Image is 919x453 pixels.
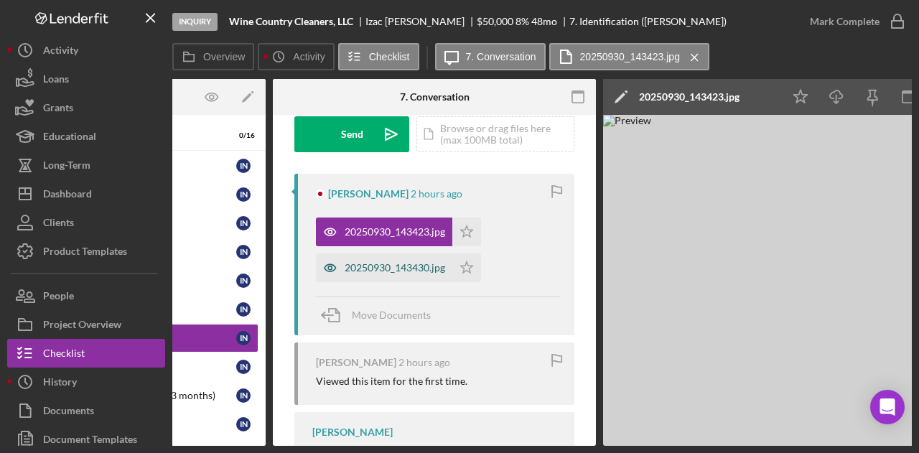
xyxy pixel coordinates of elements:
[236,417,251,431] div: I N
[7,281,165,310] button: People
[569,16,727,27] div: 7. Identification ([PERSON_NAME])
[7,208,165,237] button: Clients
[43,368,77,400] div: History
[466,51,536,62] label: 7. Conversation
[531,16,557,27] div: 48 mo
[236,388,251,403] div: I N
[203,51,245,62] label: Overview
[258,43,334,70] button: Activity
[316,253,481,282] button: 20250930_143430.jpg
[316,357,396,368] div: [PERSON_NAME]
[172,43,254,70] button: Overview
[7,339,165,368] button: Checklist
[870,390,905,424] div: Open Intercom Messenger
[7,310,165,339] button: Project Overview
[236,159,251,173] div: I N
[7,36,165,65] button: Activity
[7,237,165,266] button: Product Templates
[236,302,251,317] div: I N
[43,237,127,269] div: Product Templates
[435,43,546,70] button: 7. Conversation
[365,16,477,27] div: Izac [PERSON_NAME]
[369,51,410,62] label: Checklist
[7,122,165,151] button: Educational
[43,151,90,183] div: Long-Term
[338,43,419,70] button: Checklist
[516,16,529,27] div: 8 %
[43,396,94,429] div: Documents
[7,151,165,179] button: Long-Term
[43,208,74,240] div: Clients
[345,262,445,274] div: 20250930_143430.jpg
[7,396,165,425] button: Documents
[43,281,74,314] div: People
[477,15,513,27] span: $50,000
[43,36,78,68] div: Activity
[639,91,740,103] div: 20250930_143423.jpg
[398,357,450,368] time: 2025-09-30 21:32
[316,297,445,333] button: Move Documents
[43,93,73,126] div: Grants
[236,187,251,202] div: I N
[411,188,462,200] time: 2025-09-30 21:38
[236,360,251,374] div: I N
[172,13,218,31] div: Inquiry
[7,65,165,93] button: Loans
[580,51,680,62] label: 20250930_143423.jpg
[549,43,709,70] button: 20250930_143423.jpg
[236,245,251,259] div: I N
[43,310,121,342] div: Project Overview
[312,426,393,438] div: [PERSON_NAME]
[236,216,251,230] div: I N
[7,93,165,122] button: Grants
[341,116,363,152] div: Send
[7,179,165,208] button: Dashboard
[7,368,165,396] button: History
[345,226,445,238] div: 20250930_143423.jpg
[236,331,251,345] div: I N
[43,122,96,154] div: Educational
[796,7,912,36] button: Mark Complete
[810,7,880,36] div: Mark Complete
[400,91,470,103] div: 7. Conversation
[229,131,255,140] div: 0 / 16
[316,375,467,387] div: Viewed this item for the first time.
[43,339,85,371] div: Checklist
[236,274,251,288] div: I N
[328,188,409,200] div: [PERSON_NAME]
[43,65,69,97] div: Loans
[293,51,325,62] label: Activity
[352,309,431,321] span: Move Documents
[316,218,481,246] button: 20250930_143423.jpg
[294,116,409,152] button: Send
[43,179,92,212] div: Dashboard
[229,16,353,27] b: Wine Country Cleaners, LLC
